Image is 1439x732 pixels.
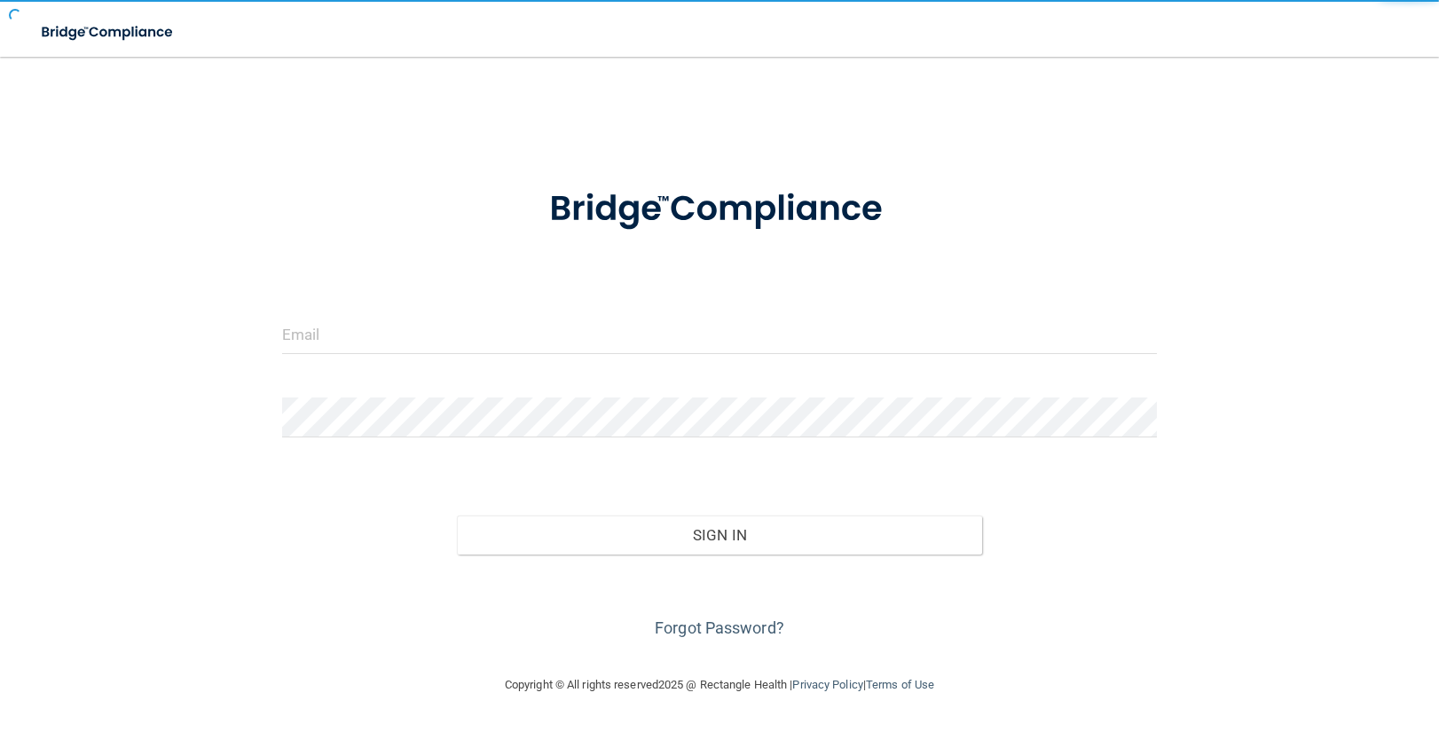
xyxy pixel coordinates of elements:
a: Privacy Policy [792,678,862,691]
a: Terms of Use [866,678,934,691]
button: Sign In [457,516,982,555]
input: Email [282,314,1158,354]
img: bridge_compliance_login_screen.278c3ca4.svg [27,14,190,51]
div: Copyright © All rights reserved 2025 @ Rectangle Health | | [396,657,1043,713]
a: Forgot Password? [655,618,784,637]
img: bridge_compliance_login_screen.278c3ca4.svg [513,163,926,256]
